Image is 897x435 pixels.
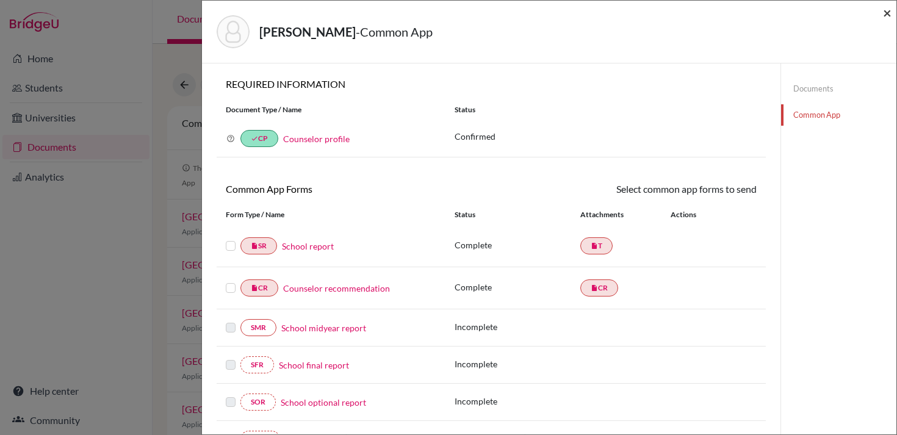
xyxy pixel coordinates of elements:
[455,239,580,251] p: Complete
[591,242,598,250] i: insert_drive_file
[781,78,896,99] a: Documents
[580,209,656,220] div: Attachments
[259,24,356,39] strong: [PERSON_NAME]
[240,237,277,254] a: insert_drive_fileSR
[281,396,366,409] a: School optional report
[217,183,491,195] h6: Common App Forms
[580,237,613,254] a: insert_drive_fileT
[445,104,766,115] div: Status
[455,320,580,333] p: Incomplete
[591,284,598,292] i: insert_drive_file
[217,78,766,90] h6: REQUIRED INFORMATION
[279,359,349,372] a: School final report
[883,4,892,21] span: ×
[455,130,757,143] p: Confirmed
[455,281,580,293] p: Complete
[491,182,766,196] div: Select common app forms to send
[240,394,276,411] a: SOR
[283,282,390,295] a: Counselor recommendation
[217,104,445,115] div: Document Type / Name
[281,322,366,334] a: School midyear report
[781,104,896,126] a: Common App
[282,240,334,253] a: School report
[251,242,258,250] i: insert_drive_file
[240,319,276,336] a: SMR
[240,130,278,147] a: doneCP
[455,358,580,370] p: Incomplete
[240,356,274,373] a: SFR
[580,279,618,297] a: insert_drive_fileCR
[455,395,580,408] p: Incomplete
[283,134,350,144] a: Counselor profile
[251,135,258,142] i: done
[656,209,732,220] div: Actions
[251,284,258,292] i: insert_drive_file
[356,24,433,39] span: - Common App
[883,5,892,20] button: Close
[240,279,278,297] a: insert_drive_fileCR
[217,209,445,220] div: Form Type / Name
[455,209,580,220] div: Status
